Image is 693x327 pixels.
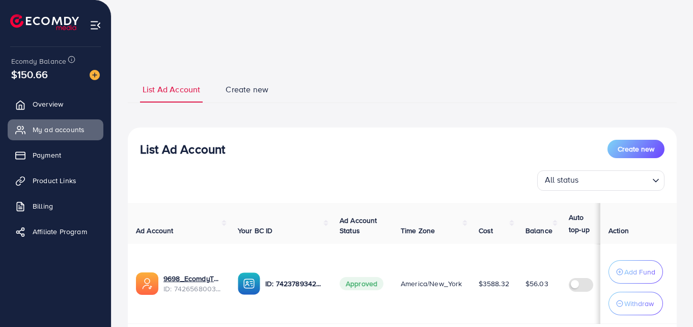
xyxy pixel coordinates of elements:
[401,225,435,236] span: Time Zone
[136,272,158,295] img: ic-ads-acc.e4c84228.svg
[163,273,221,284] a: 9698_EcomdyTK_1729132627244
[163,273,221,294] div: <span class='underline'>9698_EcomdyTK_1729132627244</span></br>7426568003548086289
[238,225,273,236] span: Your BC ID
[90,19,101,31] img: menu
[33,124,85,135] span: My ad accounts
[33,150,61,160] span: Payment
[537,170,664,191] div: Search for option
[163,284,221,294] span: ID: 7426568003548086289
[136,225,174,236] span: Ad Account
[624,266,655,278] p: Add Fund
[479,279,509,289] span: $3588.32
[11,56,66,66] span: Ecomdy Balance
[624,297,654,310] p: Withdraw
[33,99,63,109] span: Overview
[90,70,100,80] img: image
[140,142,225,157] h3: List Ad Account
[11,67,48,82] span: $150.66
[608,225,629,236] span: Action
[607,140,664,158] button: Create new
[401,279,462,289] span: America/New_York
[479,225,493,236] span: Cost
[143,84,200,95] span: List Ad Account
[340,215,377,236] span: Ad Account Status
[10,14,79,30] img: logo
[33,175,76,186] span: Product Links
[608,292,663,315] button: Withdraw
[33,227,87,237] span: Affiliate Program
[8,196,103,216] a: Billing
[8,119,103,140] a: My ad accounts
[543,172,581,188] span: All status
[8,94,103,114] a: Overview
[238,272,260,295] img: ic-ba-acc.ded83a64.svg
[8,221,103,242] a: Affiliate Program
[525,225,552,236] span: Balance
[525,279,548,289] span: $56.03
[569,211,598,236] p: Auto top-up
[8,170,103,191] a: Product Links
[340,277,383,290] span: Approved
[618,144,654,154] span: Create new
[582,172,648,188] input: Search for option
[226,84,268,95] span: Create new
[8,145,103,165] a: Payment
[265,278,323,290] p: ID: 7423789342029824001
[650,281,685,319] iframe: Chat
[33,201,53,211] span: Billing
[608,260,663,284] button: Add Fund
